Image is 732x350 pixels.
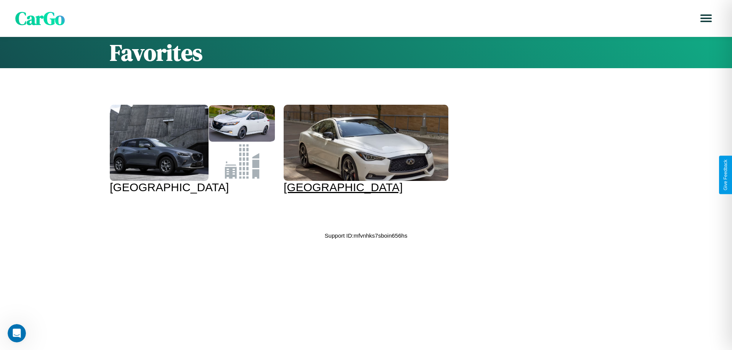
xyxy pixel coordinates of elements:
div: [GEOGRAPHIC_DATA] [110,181,274,194]
div: [GEOGRAPHIC_DATA] [284,181,448,194]
iframe: Intercom live chat [8,324,26,342]
div: Give Feedback [723,160,728,190]
h1: Favorites [110,37,622,68]
span: CarGo [15,6,65,31]
p: Support ID: mfvnhks7sboin656hs [325,230,408,241]
button: Open menu [695,8,717,29]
